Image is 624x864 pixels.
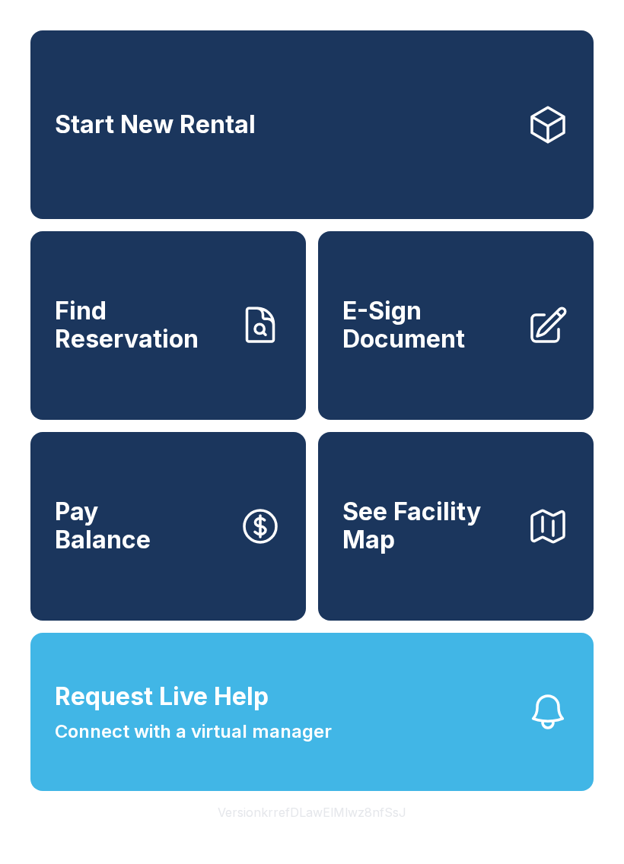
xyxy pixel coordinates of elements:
button: PayBalance [30,432,306,621]
a: Find Reservation [30,231,306,420]
button: VersionkrrefDLawElMlwz8nfSsJ [205,791,419,834]
span: See Facility Map [342,498,514,554]
span: Connect with a virtual manager [55,718,332,745]
a: E-Sign Document [318,231,594,420]
span: Request Live Help [55,678,269,715]
a: Start New Rental [30,30,594,219]
span: Find Reservation [55,297,227,353]
span: Start New Rental [55,111,256,139]
span: Pay Balance [55,498,151,554]
button: See Facility Map [318,432,594,621]
span: E-Sign Document [342,297,514,353]
button: Request Live HelpConnect with a virtual manager [30,633,594,791]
